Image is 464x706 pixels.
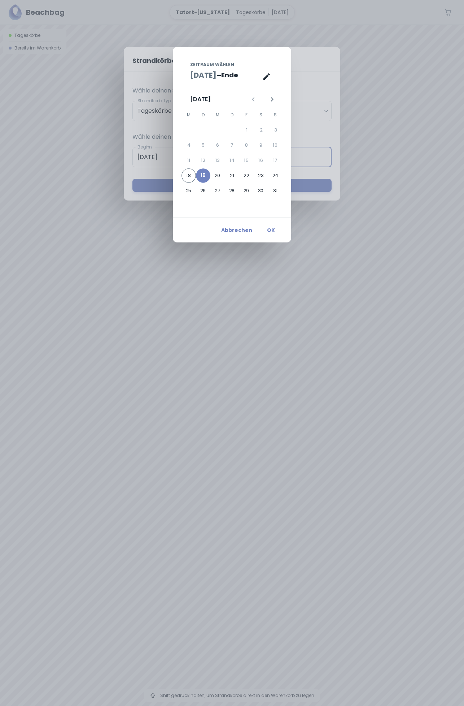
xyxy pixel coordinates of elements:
span: Zeitraum wählen [190,61,234,68]
button: Kalenderansicht ist geöffnet, zur Texteingabeansicht wechseln [259,69,274,84]
button: 25 [181,184,196,198]
button: 21 [225,168,239,183]
button: 18 [181,168,196,183]
h5: – [216,70,221,81]
button: 27 [210,184,225,198]
button: 28 [225,184,239,198]
button: 19 [196,168,210,183]
span: Sonntag [269,108,282,122]
button: 20 [210,168,225,183]
div: [DATE] [190,95,211,104]
span: Montag [182,108,195,122]
button: 24 [268,168,283,183]
button: 26 [196,184,210,198]
button: [DATE] [190,70,216,81]
button: 22 [239,168,254,183]
span: Freitag [240,108,253,122]
span: Ende [221,70,238,80]
button: Nächster Monat [266,93,278,106]
button: Ende [221,70,238,81]
button: Abbrechen [218,224,255,237]
span: Mittwoch [211,108,224,122]
button: 29 [239,184,254,198]
span: Donnerstag [226,108,238,122]
button: 23 [254,168,268,183]
span: Dienstag [197,108,210,122]
span: Samstag [254,108,267,122]
button: 31 [268,184,283,198]
button: 30 [254,184,268,198]
button: OK [259,224,283,237]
